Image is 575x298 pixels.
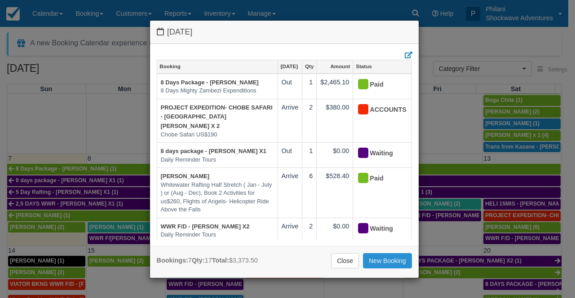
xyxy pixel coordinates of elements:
[278,143,302,168] td: Out
[317,99,353,142] td: $380.00
[302,60,316,73] a: Qty
[161,148,266,154] a: 8 days package - [PERSON_NAME] X1
[357,103,400,117] div: ACCOUNTS
[161,223,250,230] a: WWR F/D - [PERSON_NAME] X2
[212,257,229,264] strong: Total:
[317,218,353,243] td: $0.00
[157,27,412,37] h4: [DATE]
[161,104,273,129] a: PROJECT EXPEDITION- CHOBE SAFARI - [GEOGRAPHIC_DATA][PERSON_NAME] X 2
[278,60,302,73] a: [DATE]
[353,60,411,73] a: Status
[317,143,353,168] td: $0.00
[302,143,317,168] td: 1
[278,218,302,243] td: Arrive
[157,257,188,264] strong: Bookings:
[317,74,353,99] td: $2,465.10
[317,60,353,73] a: Amount
[278,168,302,218] td: Arrive
[161,231,274,239] em: Daily Reminder Tours
[278,74,302,99] td: Out
[357,171,400,186] div: Paid
[192,257,205,264] strong: Qty:
[278,99,302,142] td: Arrive
[302,168,317,218] td: 6
[331,253,359,268] a: Close
[357,146,400,161] div: Waiting
[161,181,274,214] em: Whitewater Rafting Half Stretch ( Jan - July ) or (Aug - Dec), Book 2 Activities for us$260, Flig...
[161,156,274,164] em: Daily Reminder Tours
[357,78,400,92] div: Paid
[357,222,400,236] div: Waiting
[302,74,317,99] td: 1
[363,253,412,268] a: New Booking
[157,256,258,265] div: 7 17 $3,373.50
[157,60,278,73] a: Booking
[161,79,259,86] a: 8 Days Package - [PERSON_NAME]
[161,173,210,180] a: [PERSON_NAME]
[302,99,317,142] td: 2
[161,131,274,139] em: Chobe Safari US$190
[161,87,274,95] em: 8 Days Mighty Zambezi Expenditions
[302,218,317,243] td: 2
[317,168,353,218] td: $528.40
